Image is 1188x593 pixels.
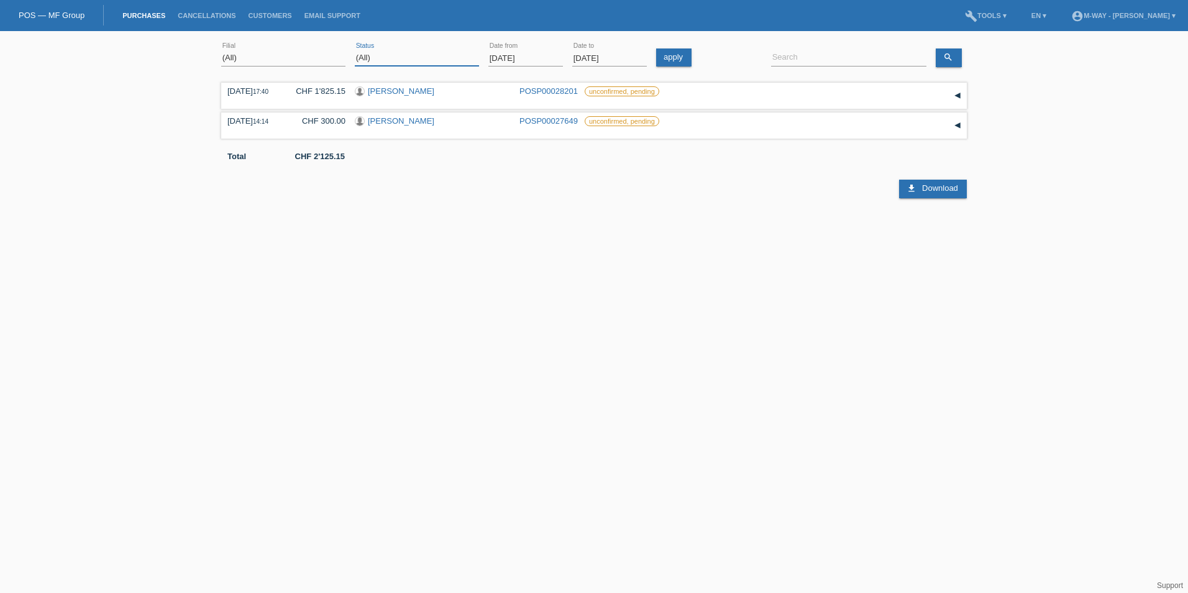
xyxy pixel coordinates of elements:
div: CHF 300.00 [286,116,345,126]
div: [DATE] [227,86,277,96]
b: Total [227,152,246,161]
a: POSP00028201 [519,86,578,96]
div: expand/collapse [948,116,967,135]
a: POS — MF Group [19,11,85,20]
a: account_circlem-way - [PERSON_NAME] ▾ [1065,12,1182,19]
a: Cancellations [171,12,242,19]
i: download [907,183,916,193]
span: Download [922,183,958,193]
div: expand/collapse [948,86,967,105]
a: EN ▾ [1025,12,1053,19]
label: unconfirmed, pending [585,86,659,96]
i: build [965,10,977,22]
div: CHF 1'825.15 [286,86,345,96]
a: [PERSON_NAME] [368,86,434,96]
span: 14:14 [253,118,268,125]
a: Support [1157,581,1183,590]
i: search [943,52,953,62]
a: apply [656,48,692,67]
i: account_circle [1071,10,1084,22]
b: CHF 2'125.15 [295,152,345,161]
label: unconfirmed, pending [585,116,659,126]
a: POSP00027649 [519,116,578,126]
span: 17:40 [253,88,268,95]
a: Customers [242,12,298,19]
div: [DATE] [227,116,277,126]
a: [PERSON_NAME] [368,116,434,126]
a: search [936,48,962,67]
a: download Download [899,180,966,198]
a: Email Support [298,12,367,19]
a: buildTools ▾ [959,12,1013,19]
a: Purchases [116,12,171,19]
